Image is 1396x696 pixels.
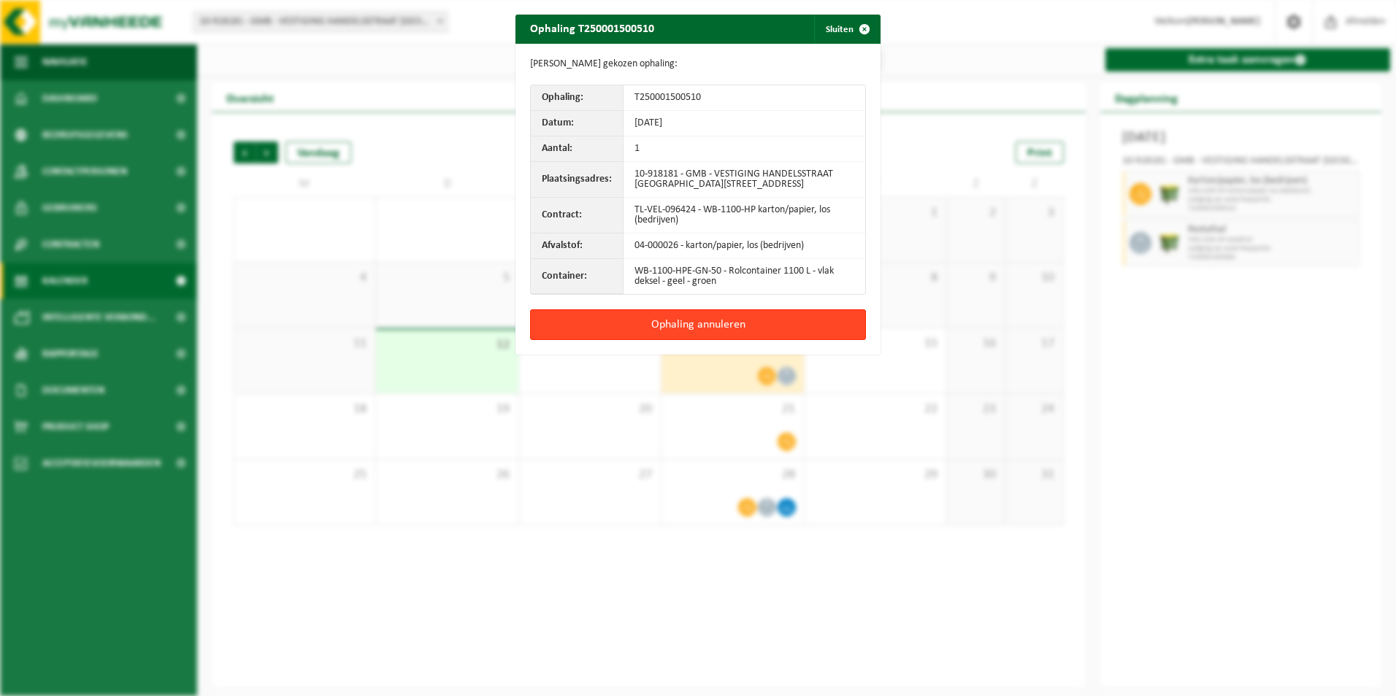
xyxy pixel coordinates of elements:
[624,259,865,294] td: WB-1100-HPE-GN-50 - Rolcontainer 1100 L - vlak deksel - geel - groen
[531,111,624,136] th: Datum:
[530,58,866,70] p: [PERSON_NAME] gekozen ophaling:
[531,198,624,233] th: Contract:
[624,136,865,162] td: 1
[624,162,865,198] td: 10-918181 - GMB - VESTIGING HANDELSSTRAAT [GEOGRAPHIC_DATA][STREET_ADDRESS]
[531,162,624,198] th: Plaatsingsadres:
[624,85,865,111] td: T250001500510
[530,309,866,340] button: Ophaling annuleren
[814,15,879,44] button: Sluiten
[531,259,624,294] th: Container:
[624,111,865,136] td: [DATE]
[531,136,624,162] th: Aantal:
[515,15,669,42] h2: Ophaling T250001500510
[531,85,624,111] th: Ophaling:
[624,198,865,233] td: TL-VEL-096424 - WB-1100-HP karton/papier, los (bedrijven)
[624,233,865,259] td: 04-000026 - karton/papier, los (bedrijven)
[531,233,624,259] th: Afvalstof:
